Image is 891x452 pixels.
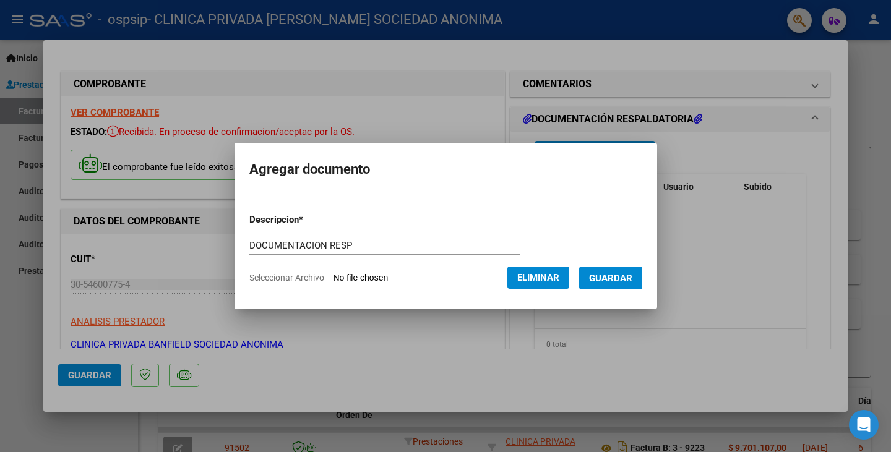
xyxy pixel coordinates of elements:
span: Eliminar [517,272,559,283]
button: Guardar [579,267,642,289]
button: Eliminar [507,267,569,289]
div: Open Intercom Messenger [849,410,879,440]
h2: Agregar documento [249,158,642,181]
span: Guardar [589,273,632,284]
span: Seleccionar Archivo [249,273,324,283]
p: Descripcion [249,213,368,227]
